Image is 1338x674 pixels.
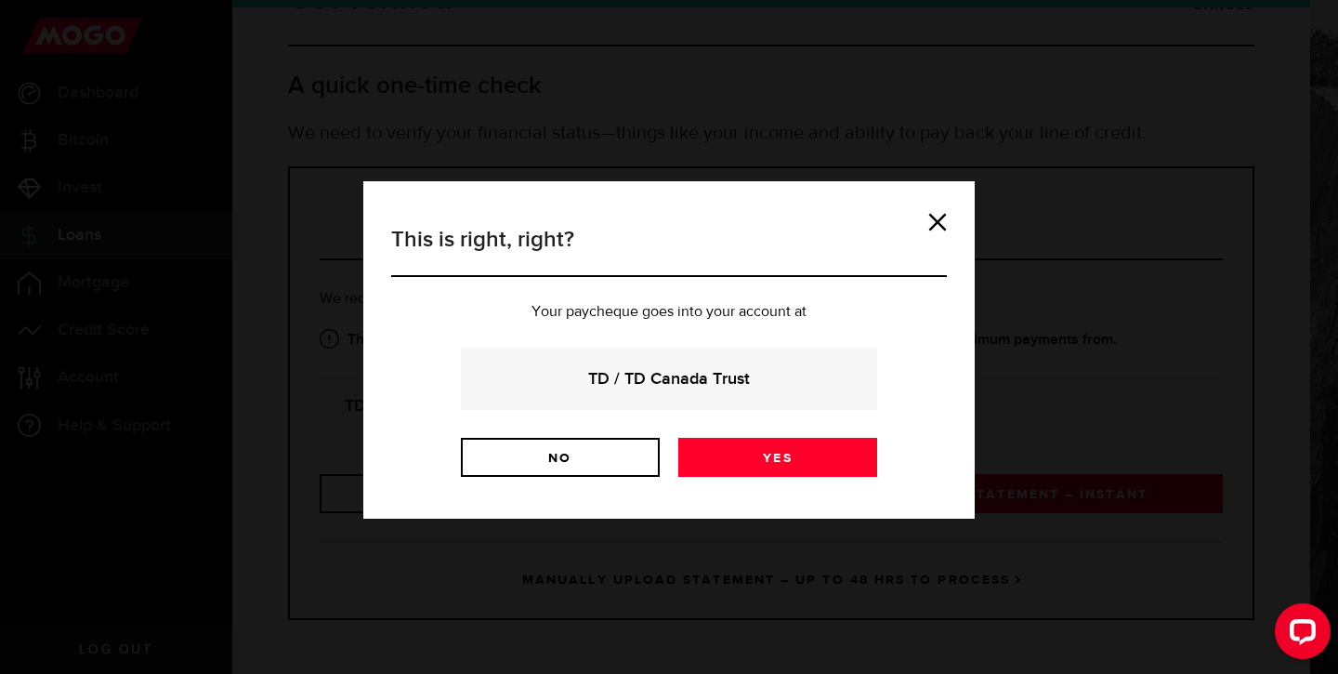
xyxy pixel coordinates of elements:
[461,438,660,477] a: No
[486,366,852,391] strong: TD / TD Canada Trust
[1260,596,1338,674] iframe: LiveChat chat widget
[678,438,877,477] a: Yes
[391,223,947,277] h3: This is right, right?
[391,305,947,320] p: Your paycheque goes into your account at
